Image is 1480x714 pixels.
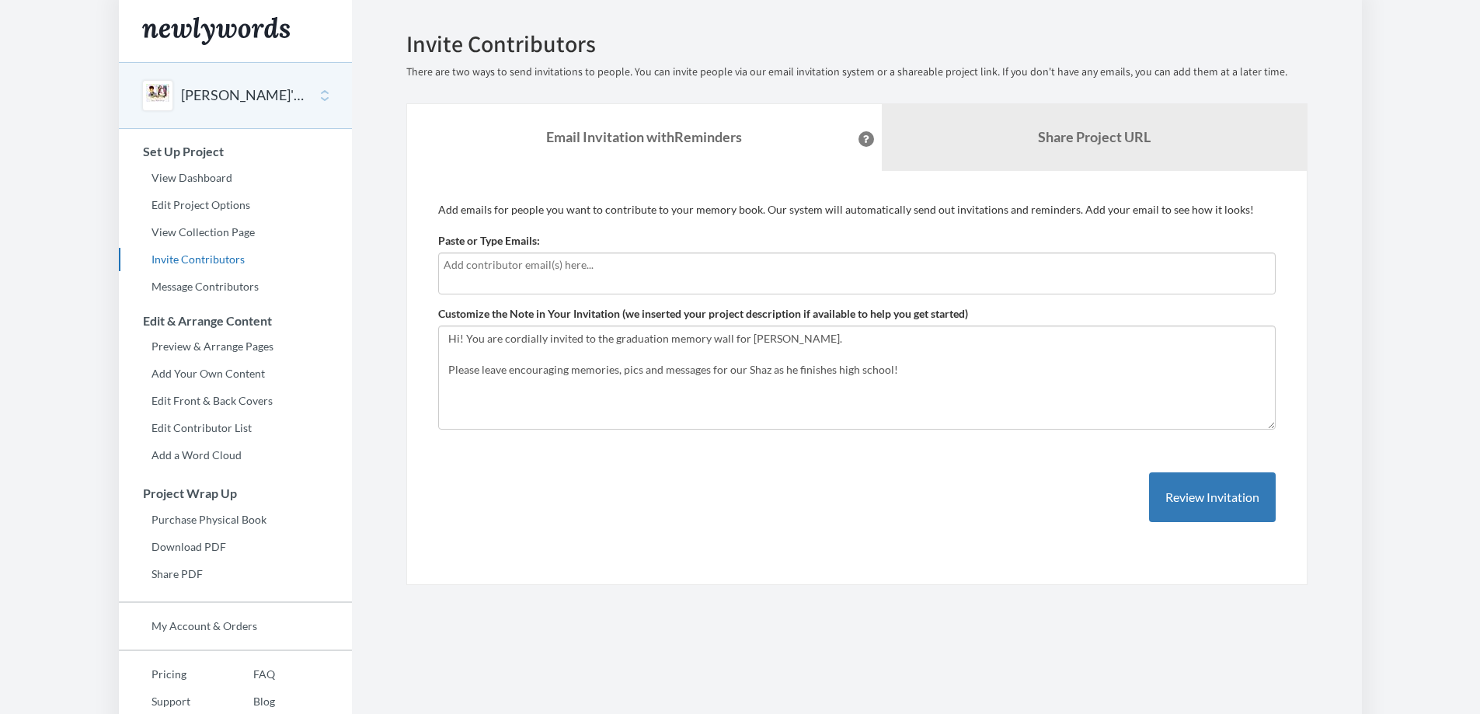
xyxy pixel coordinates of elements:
[221,663,275,686] a: FAQ
[120,145,352,158] h3: Set Up Project
[546,128,742,145] strong: Email Invitation with Reminders
[438,202,1276,218] p: Add emails for people you want to contribute to your memory book. Our system will automatically s...
[444,256,1270,273] input: Add contributor email(s) here...
[120,314,352,328] h3: Edit & Arrange Content
[119,416,352,440] a: Edit Contributor List
[438,306,968,322] label: Customize the Note in Your Invitation (we inserted your project description if available to help ...
[1038,128,1151,145] b: Share Project URL
[119,444,352,467] a: Add a Word Cloud
[119,508,352,531] a: Purchase Physical Book
[221,690,275,713] a: Blog
[1149,472,1276,523] button: Review Invitation
[119,615,352,638] a: My Account & Orders
[119,166,352,190] a: View Dashboard
[119,663,221,686] a: Pricing
[406,64,1308,80] p: There are two ways to send invitations to people. You can invite people via our email invitation ...
[119,690,221,713] a: Support
[142,17,290,45] img: Newlywords logo
[119,562,352,586] a: Share PDF
[438,233,540,249] label: Paste or Type Emails:
[119,275,352,298] a: Message Contributors
[119,193,352,217] a: Edit Project Options
[406,31,1308,57] h2: Invite Contributors
[438,326,1276,430] textarea: Hi! You are cordially invited to the graduation memory wall for [PERSON_NAME]. Please leave encou...
[119,248,352,271] a: Invite Contributors
[119,362,352,385] a: Add Your Own Content
[181,85,307,106] button: [PERSON_NAME]'s Graduation 2025
[119,535,352,559] a: Download PDF
[120,486,352,500] h3: Project Wrap Up
[119,221,352,244] a: View Collection Page
[119,389,352,413] a: Edit Front & Back Covers
[119,335,352,358] a: Preview & Arrange Pages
